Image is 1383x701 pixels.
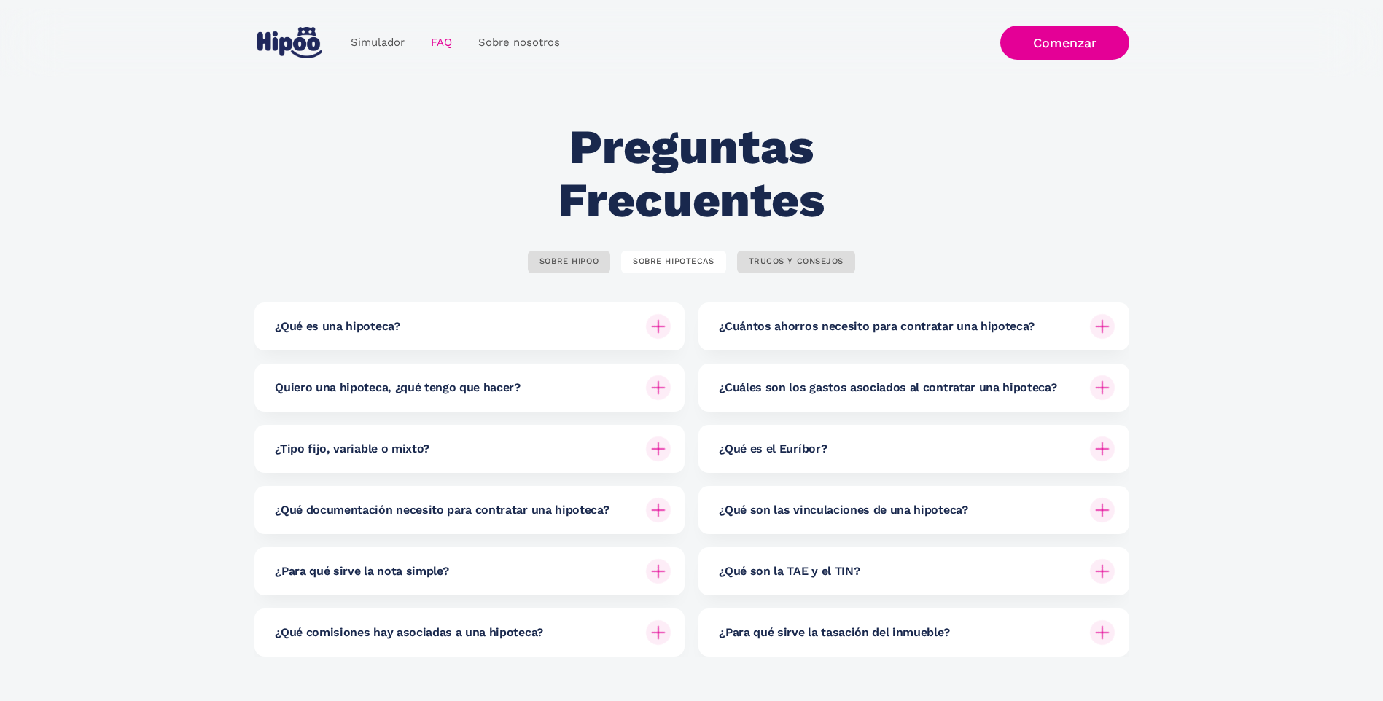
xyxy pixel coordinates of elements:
[719,441,827,457] h6: ¿Qué es el Euríbor?
[275,624,543,641] h6: ¿Qué comisiones hay asociadas a una hipoteca?
[275,380,521,396] h6: Quiero una hipoteca, ¿qué tengo que hacer?
[719,502,967,518] h6: ¿Qué son las vinculaciones de una hipoteca?
[275,563,448,579] h6: ¿Para qué sirve la nota simple?
[719,563,860,579] h6: ¿Qué son la TAE y el TIN?
[418,28,465,57] a: FAQ
[254,21,326,64] a: home
[1000,26,1129,60] a: Comenzar
[465,28,573,57] a: Sobre nosotros
[275,502,609,518] h6: ¿Qué documentación necesito para contratar una hipoteca?
[539,256,599,267] div: SOBRE HIPOO
[719,624,949,641] h6: ¿Para qué sirve la tasación del inmueble?
[475,121,908,227] h2: Preguntas Frecuentes
[633,256,714,267] div: SOBRE HIPOTECAS
[719,318,1035,334] h6: ¿Cuántos ahorros necesito para contratar una hipoteca?
[275,318,400,334] h6: ¿Qué es una hipoteca?
[719,380,1056,396] h6: ¿Cuáles son los gastos asociados al contratar una hipoteca?
[338,28,418,57] a: Simulador
[749,256,844,267] div: TRUCOS Y CONSEJOS
[275,441,429,457] h6: ¿Tipo fijo, variable o mixto?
